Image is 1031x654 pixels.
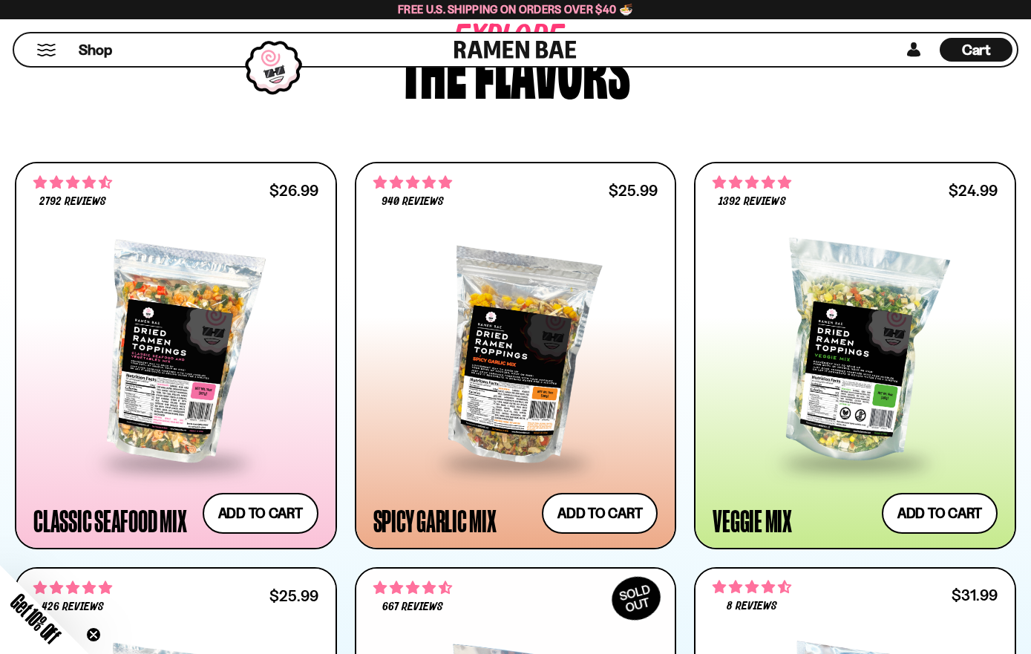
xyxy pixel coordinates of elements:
[373,173,452,192] span: 4.75 stars
[609,183,658,197] div: $25.99
[949,183,998,197] div: $24.99
[203,493,318,534] button: Add to cart
[713,507,792,534] div: Veggie Mix
[39,196,106,208] span: 2792 reviews
[79,40,112,60] span: Shop
[694,162,1016,549] a: 4.76 stars 1392 reviews $24.99 Veggie Mix Add to cart
[15,162,337,549] a: 4.68 stars 2792 reviews $26.99 Classic Seafood Mix Add to cart
[402,31,467,102] div: The
[269,183,318,197] div: $26.99
[604,569,668,628] div: SOLD OUT
[33,507,186,534] div: Classic Seafood Mix
[36,44,56,56] button: Mobile Menu Trigger
[398,2,633,16] span: Free U.S. Shipping on Orders over $40 🍜
[33,173,112,192] span: 4.68 stars
[727,601,777,612] span: 8 reviews
[713,578,791,597] span: 4.62 stars
[952,588,998,602] div: $31.99
[86,627,101,642] button: Close teaser
[373,578,452,598] span: 4.64 stars
[474,31,630,102] div: flavors
[355,162,677,549] a: 4.75 stars 940 reviews $25.99 Spicy Garlic Mix Add to cart
[542,493,658,534] button: Add to cart
[882,493,998,534] button: Add to cart
[373,507,497,534] div: Spicy Garlic Mix
[382,196,444,208] span: 940 reviews
[719,196,785,208] span: 1392 reviews
[7,589,65,647] span: Get 10% Off
[713,173,791,192] span: 4.76 stars
[940,33,1012,66] a: Cart
[382,601,443,613] span: 667 reviews
[269,589,318,603] div: $25.99
[962,41,991,59] span: Cart
[79,38,112,62] a: Shop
